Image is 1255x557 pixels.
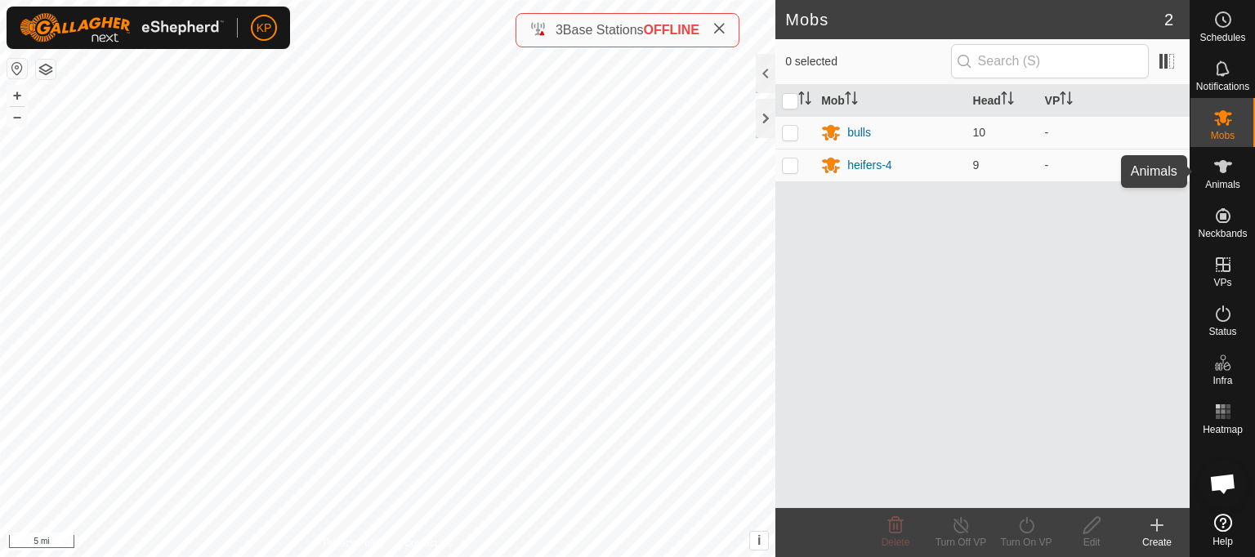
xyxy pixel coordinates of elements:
span: 0 selected [785,53,950,70]
span: Schedules [1199,33,1245,42]
th: Head [967,85,1038,117]
span: VPs [1213,278,1231,287]
span: 10 [973,126,986,139]
td: - [1038,116,1190,149]
img: Gallagher Logo [20,13,224,42]
span: Infra [1213,376,1232,385]
span: Status [1208,327,1236,336]
div: Open chat [1199,459,1248,508]
span: Help [1213,537,1233,546]
a: Privacy Policy [324,536,385,550]
div: Turn Off VP [928,535,994,550]
p-sorticon: Activate to sort [1001,94,1014,107]
span: Mobs [1211,131,1235,140]
span: OFFLINE [644,23,699,37]
span: 9 [973,158,980,172]
span: Notifications [1196,82,1249,91]
span: Heatmap [1203,425,1243,434]
button: Reset Map [7,59,27,78]
span: i [757,533,761,547]
span: Delete [882,537,910,548]
p-sorticon: Activate to sort [845,94,858,107]
div: bulls [847,124,871,141]
button: i [750,532,768,550]
div: Edit [1059,535,1124,550]
span: KP [257,20,272,37]
span: Base Stations [563,23,644,37]
p-sorticon: Activate to sort [1060,94,1073,107]
td: - [1038,149,1190,181]
th: Mob [815,85,966,117]
span: 2 [1164,7,1173,32]
span: Neckbands [1198,229,1247,238]
a: Help [1190,507,1255,553]
div: Create [1124,535,1190,550]
button: – [7,107,27,127]
div: heifers-4 [847,157,891,174]
input: Search (S) [951,44,1149,78]
p-sorticon: Activate to sort [798,94,811,107]
a: Contact Us [404,536,452,550]
button: Map Layers [36,60,56,79]
span: Animals [1205,180,1240,189]
th: VP [1038,85,1190,117]
div: Turn On VP [994,535,1059,550]
span: 3 [556,23,563,37]
h2: Mobs [785,10,1164,29]
button: + [7,86,27,105]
